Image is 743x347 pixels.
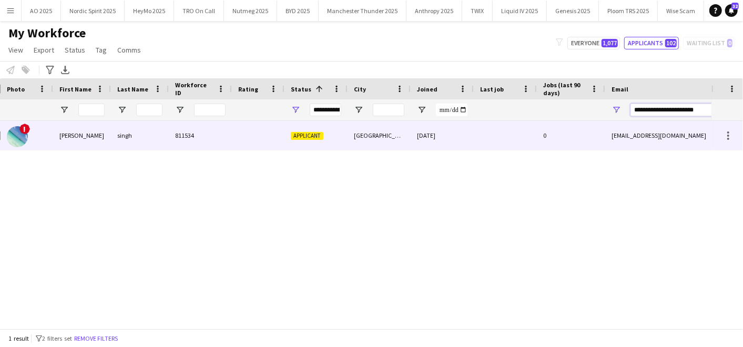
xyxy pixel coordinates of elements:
[567,37,620,49] button: Everyone1,077
[29,43,58,57] a: Export
[612,105,621,115] button: Open Filter Menu
[117,105,127,115] button: Open Filter Menu
[417,105,426,115] button: Open Filter Menu
[354,85,366,93] span: City
[59,105,69,115] button: Open Filter Menu
[493,1,547,21] button: Liquid IV 2025
[59,64,72,76] app-action-btn: Export XLSX
[175,105,185,115] button: Open Filter Menu
[731,3,739,9] span: 32
[44,64,56,76] app-action-btn: Advanced filters
[348,121,411,150] div: [GEOGRAPHIC_DATA]
[406,1,462,21] button: Anthropy 2025
[22,1,61,21] button: AO 2025
[8,45,23,55] span: View
[7,126,28,147] img: Jay m singh
[537,121,605,150] div: 0
[624,37,679,49] button: Applicants102
[78,104,105,116] input: First Name Filter Input
[34,45,54,55] span: Export
[658,1,704,21] button: Wise Scam
[238,85,258,93] span: Rating
[417,85,437,93] span: Joined
[436,104,467,116] input: Joined Filter Input
[602,39,618,47] span: 1,077
[117,45,141,55] span: Comms
[42,334,72,342] span: 2 filters set
[96,45,107,55] span: Tag
[373,104,404,116] input: City Filter Input
[319,1,406,21] button: Manchester Thunder 2025
[665,39,677,47] span: 102
[117,85,148,93] span: Last Name
[8,25,86,41] span: My Workforce
[354,105,363,115] button: Open Filter Menu
[291,132,323,140] span: Applicant
[53,121,111,150] div: [PERSON_NAME]
[19,124,30,134] span: !
[61,1,125,21] button: Nordic Spirit 2025
[175,81,213,97] span: Workforce ID
[174,1,224,21] button: TRO On Call
[224,1,277,21] button: Nutmeg 2025
[65,45,85,55] span: Status
[291,85,311,93] span: Status
[136,104,162,116] input: Last Name Filter Input
[543,81,586,97] span: Jobs (last 90 days)
[111,121,169,150] div: singh
[194,104,226,116] input: Workforce ID Filter Input
[462,1,493,21] button: TWIX
[4,43,27,57] a: View
[599,1,658,21] button: Ploom TRS 2025
[72,333,120,344] button: Remove filters
[59,85,91,93] span: First Name
[113,43,145,57] a: Comms
[60,43,89,57] a: Status
[411,121,474,150] div: [DATE]
[725,4,738,17] a: 32
[480,85,504,93] span: Last job
[169,121,232,150] div: 811534
[7,85,25,93] span: Photo
[547,1,599,21] button: Genesis 2025
[91,43,111,57] a: Tag
[277,1,319,21] button: BYD 2025
[291,105,300,115] button: Open Filter Menu
[125,1,174,21] button: HeyMo 2025
[612,85,628,93] span: Email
